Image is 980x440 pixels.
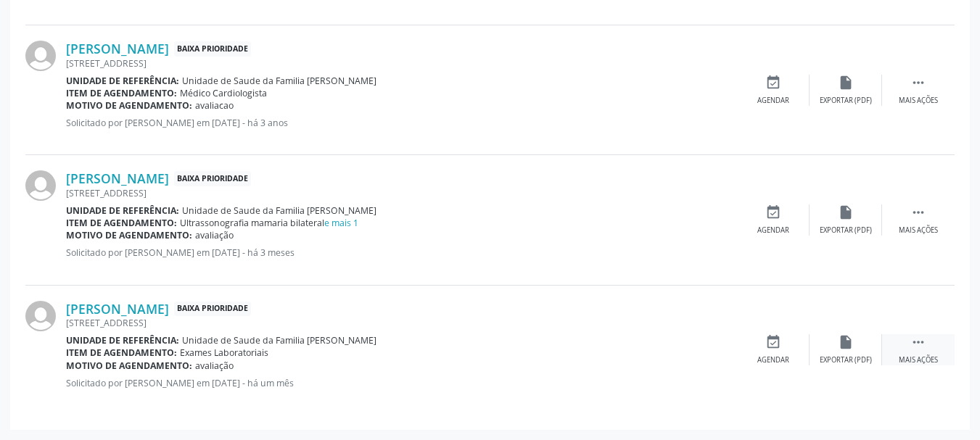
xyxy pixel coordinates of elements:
span: avaliação [195,229,234,241]
span: Ultrassonografia mamaria bilateral [180,217,358,229]
span: Unidade de Saude da Familia [PERSON_NAME] [182,75,376,87]
div: Mais ações [899,96,938,106]
span: Unidade de Saude da Familia [PERSON_NAME] [182,334,376,346]
b: Item de agendamento: [66,217,177,229]
i:  [910,75,926,91]
b: Unidade de referência: [66,75,179,87]
span: Baixa Prioridade [174,171,251,186]
div: Agendar [757,355,789,365]
b: Unidade de referência: [66,334,179,346]
div: Agendar [757,225,789,236]
span: Unidade de Saude da Familia [PERSON_NAME] [182,204,376,217]
i: event_available [765,75,781,91]
b: Motivo de agendamento: [66,99,192,112]
div: Exportar (PDF) [820,355,872,365]
p: Solicitado por [PERSON_NAME] em [DATE] - há 3 meses [66,246,737,259]
span: Médico Cardiologista [180,87,267,99]
span: avaliação [195,360,234,372]
a: [PERSON_NAME] [66,170,169,186]
span: Exames Laboratoriais [180,346,268,359]
span: Baixa Prioridade [174,302,251,317]
a: [PERSON_NAME] [66,41,169,57]
b: Item de agendamento: [66,346,177,359]
div: Exportar (PDF) [820,225,872,236]
b: Unidade de referência: [66,204,179,217]
i: insert_drive_file [838,334,854,350]
img: img [25,41,56,71]
p: Solicitado por [PERSON_NAME] em [DATE] - há 3 anos [66,117,737,129]
div: [STREET_ADDRESS] [66,57,737,70]
i: insert_drive_file [838,204,854,220]
img: img [25,301,56,331]
i: event_available [765,204,781,220]
i:  [910,204,926,220]
i:  [910,334,926,350]
a: e mais 1 [324,217,358,229]
div: Agendar [757,96,789,106]
img: img [25,170,56,201]
b: Item de agendamento: [66,87,177,99]
b: Motivo de agendamento: [66,360,192,372]
div: Exportar (PDF) [820,96,872,106]
div: Mais ações [899,355,938,365]
div: [STREET_ADDRESS] [66,317,737,329]
span: avaliacao [195,99,234,112]
i: event_available [765,334,781,350]
span: Baixa Prioridade [174,41,251,57]
b: Motivo de agendamento: [66,229,192,241]
p: Solicitado por [PERSON_NAME] em [DATE] - há um mês [66,377,737,389]
a: [PERSON_NAME] [66,301,169,317]
i: insert_drive_file [838,75,854,91]
div: Mais ações [899,225,938,236]
div: [STREET_ADDRESS] [66,187,737,199]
